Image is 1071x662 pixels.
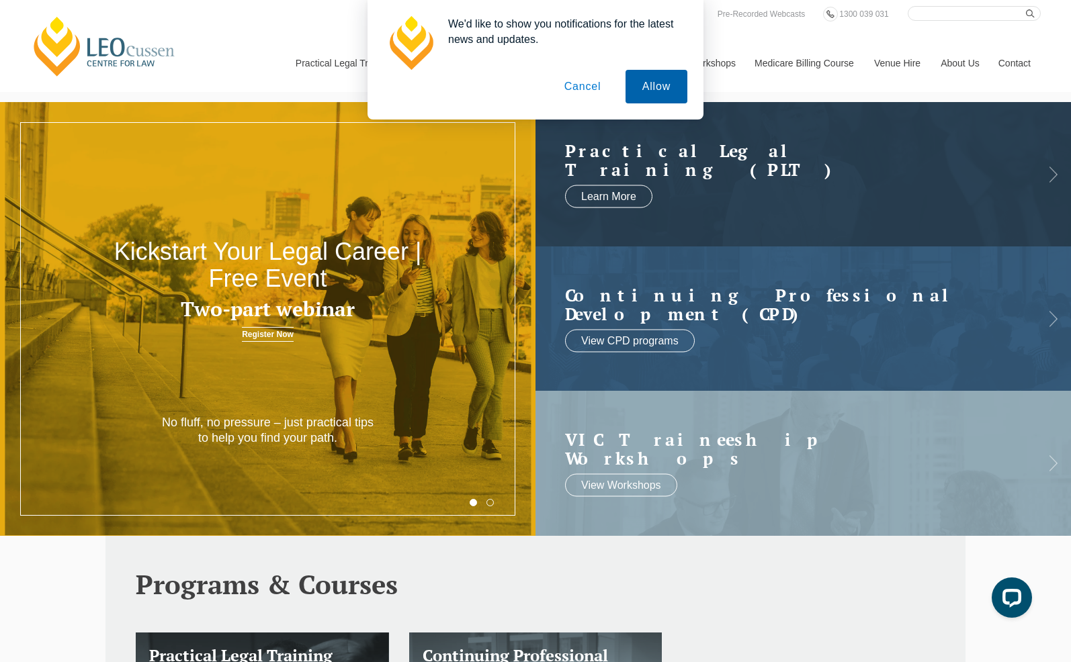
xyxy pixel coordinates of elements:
[565,142,1015,179] a: Practical LegalTraining (PLT)
[565,185,652,208] a: Learn More
[107,238,428,291] h2: Kickstart Your Legal Career | Free Event
[136,569,935,599] h2: Programs & Courses
[981,572,1037,628] iframe: LiveChat chat widget
[548,70,618,103] button: Cancel
[565,286,1015,323] a: Continuing ProfessionalDevelopment (CPD)
[565,430,1015,467] a: VIC Traineeship Workshops
[161,415,375,446] p: No fluff, no pressure – just practical tips to help you find your path.
[565,330,695,352] a: View CPD programs
[437,16,687,47] div: We'd like to show you notifications for the latest news and updates.
[384,16,437,70] img: notification icon
[470,499,477,506] button: 1
[565,474,677,497] a: View Workshops
[107,298,428,320] h3: Two-part webinar
[626,70,687,103] button: Allow
[242,327,294,342] a: Register Now
[486,499,494,506] button: 2
[565,142,1015,179] h2: Practical Legal Training (PLT)
[565,286,1015,323] h2: Continuing Professional Development (CPD)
